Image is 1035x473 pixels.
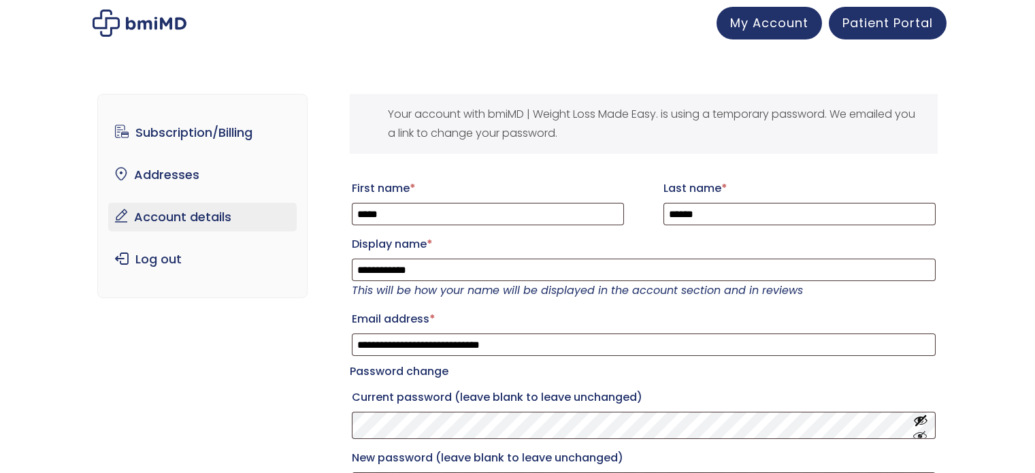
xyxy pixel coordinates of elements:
[913,413,928,438] button: Show password
[108,245,297,274] a: Log out
[352,447,936,469] label: New password (leave blank to leave unchanged)
[108,161,297,189] a: Addresses
[93,10,186,37] img: My account
[730,14,808,31] span: My Account
[663,178,936,199] label: Last name
[352,233,936,255] label: Display name
[352,178,624,199] label: First name
[108,203,297,231] a: Account details
[97,94,308,298] nav: Account pages
[352,387,936,408] label: Current password (leave blank to leave unchanged)
[352,282,803,298] em: This will be how your name will be displayed in the account section and in reviews
[717,7,822,39] a: My Account
[829,7,947,39] a: Patient Portal
[108,118,297,147] a: Subscription/Billing
[842,14,933,31] span: Patient Portal
[352,308,936,330] label: Email address
[350,362,448,381] legend: Password change
[350,94,938,154] div: Your account with bmiMD | Weight Loss Made Easy. is using a temporary password. We emailed you a ...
